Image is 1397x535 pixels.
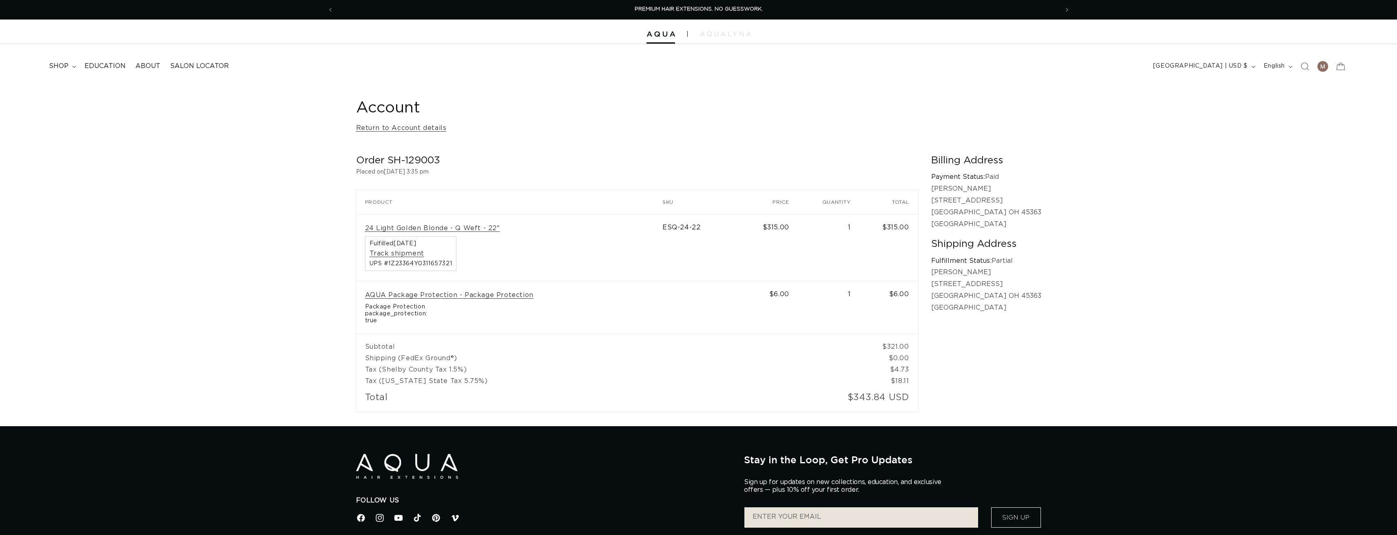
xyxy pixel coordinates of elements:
span: $6.00 [769,291,789,297]
h2: Order SH-129003 [356,154,918,167]
td: $18.11 [859,375,918,387]
h2: Shipping Address [931,238,1041,251]
a: Education [80,57,131,75]
h1: Account [356,98,1041,118]
a: Salon Locator [165,57,234,75]
img: Aqua Hair Extensions [356,454,458,479]
th: Quantity [798,190,859,214]
summary: shop [44,57,80,75]
a: Return to Account details [356,122,447,134]
span: About [135,62,160,70]
p: Placed on [356,167,918,177]
img: Aqua Hair Extensions [646,31,675,37]
button: Previous announcement [321,2,339,18]
a: AQUA Package Protection - Package Protection [365,291,534,299]
span: true [365,317,653,324]
span: Package Protection [365,304,653,310]
span: $315.00 [763,224,789,231]
button: [GEOGRAPHIC_DATA] | USD $ [1148,59,1259,74]
summary: Search [1296,57,1314,75]
td: $315.00 [859,214,918,281]
a: Track shipment [370,249,424,258]
td: Subtotal [356,334,860,352]
td: Shipping (FedEx Ground®) [356,352,860,364]
td: 1 [798,281,859,334]
p: [PERSON_NAME] [STREET_ADDRESS] [GEOGRAPHIC_DATA] OH 45363 [GEOGRAPHIC_DATA] [931,183,1041,230]
td: $0.00 [859,352,918,364]
time: [DATE] 3:35 pm [384,169,429,175]
span: package_protection: [365,310,653,317]
td: Tax (Shelby County Tax 1.5%) [356,364,860,375]
strong: Fulfillment Status: [931,258,992,264]
img: aqualyna.com [700,31,751,36]
span: [GEOGRAPHIC_DATA] | USD $ [1153,62,1248,70]
span: Education [84,62,126,70]
span: UPS #1Z23364Y0311657321 [370,261,452,266]
td: Tax ([US_STATE] State Tax 5.75%) [356,375,860,387]
td: $321.00 [859,334,918,352]
time: [DATE] [394,241,416,247]
p: Partial [931,255,1041,267]
th: Price [739,190,798,214]
th: Product [356,190,662,214]
td: Total [356,387,798,412]
td: $6.00 [859,281,918,334]
input: ENTER YOUR EMAIL [744,507,978,528]
span: English [1264,62,1285,70]
p: Paid [931,171,1041,183]
button: English [1259,59,1296,74]
td: $343.84 USD [798,387,918,412]
span: shop [49,62,69,70]
h2: Billing Address [931,154,1041,167]
a: 24 Light Golden Blonde - Q Weft - 22" [365,224,500,233]
td: 1 [798,214,859,281]
button: Next announcement [1058,2,1076,18]
p: [PERSON_NAME] [STREET_ADDRESS] [GEOGRAPHIC_DATA] OH 45363 [GEOGRAPHIC_DATA] [931,266,1041,313]
td: ESQ-24-22 [662,214,740,281]
strong: Payment Status: [931,174,985,180]
a: About [131,57,165,75]
th: Total [859,190,918,214]
h2: Stay in the Loop, Get Pro Updates [744,454,1041,465]
span: Fulfilled [370,241,452,247]
span: PREMIUM HAIR EXTENSIONS. NO GUESSWORK. [635,7,763,12]
th: SKU [662,190,740,214]
td: $4.73 [859,364,918,375]
span: Salon Locator [170,62,229,70]
p: Sign up for updates on new collections, education, and exclusive offers — plus 10% off your first... [744,478,948,494]
h2: Follow Us [356,496,732,505]
button: Sign Up [991,507,1041,528]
